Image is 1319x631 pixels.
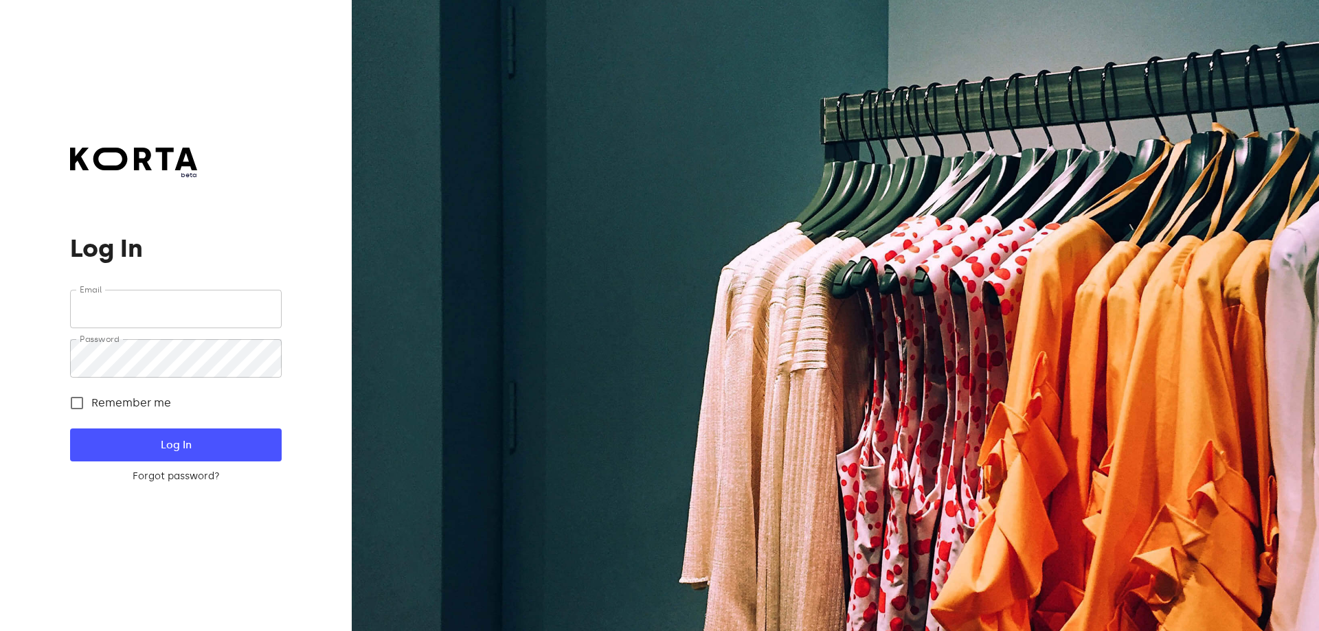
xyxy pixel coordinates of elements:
[70,235,281,262] h1: Log In
[70,148,197,170] img: Korta
[92,436,259,454] span: Log In
[70,470,281,483] a: Forgot password?
[70,170,197,180] span: beta
[70,148,197,180] a: beta
[70,428,281,461] button: Log In
[91,395,171,411] span: Remember me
